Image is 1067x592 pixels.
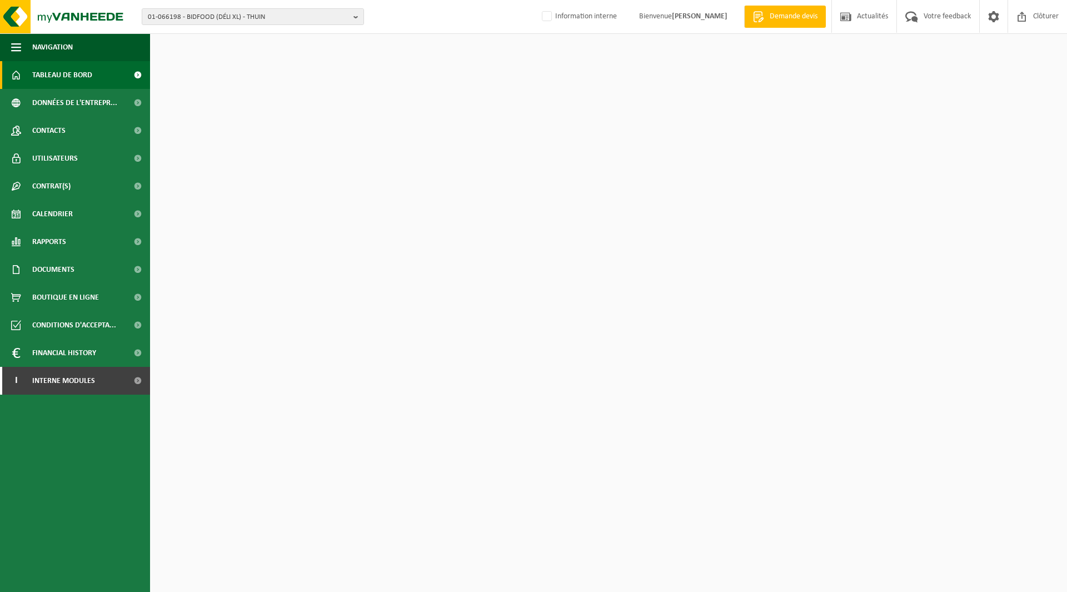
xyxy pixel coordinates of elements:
[32,228,66,256] span: Rapports
[32,61,92,89] span: Tableau de bord
[142,8,364,25] button: 01-066198 - BIDFOOD (DÉLI XL) - THUIN
[744,6,826,28] a: Demande devis
[32,33,73,61] span: Navigation
[32,339,96,367] span: Financial History
[32,200,73,228] span: Calendrier
[11,367,21,395] span: I
[672,12,727,21] strong: [PERSON_NAME]
[32,89,117,117] span: Données de l'entrepr...
[32,172,71,200] span: Contrat(s)
[32,283,99,311] span: Boutique en ligne
[32,367,95,395] span: Interne modules
[767,11,820,22] span: Demande devis
[148,9,349,26] span: 01-066198 - BIDFOOD (DÉLI XL) - THUIN
[540,8,617,25] label: Information interne
[32,311,116,339] span: Conditions d'accepta...
[32,256,74,283] span: Documents
[32,145,78,172] span: Utilisateurs
[32,117,66,145] span: Contacts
